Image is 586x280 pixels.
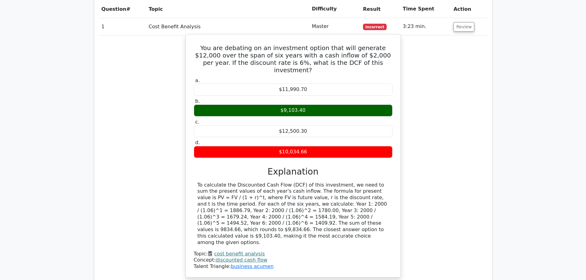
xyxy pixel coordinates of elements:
div: $9,103.40 [194,105,393,116]
div: To calculate the Discounted Cash Flow (DCF) of this investment, we need to sum the present values... [197,182,389,246]
th: # [99,0,146,18]
h5: You are debating on an investment option that will generate $12,000 over the span of six years wi... [193,44,393,74]
div: $10,034.66 [194,146,393,158]
th: Difficulty [309,0,361,18]
div: Concept: [194,257,393,263]
td: 1 [99,18,146,35]
h3: Explanation [197,167,389,177]
span: c. [195,119,200,125]
span: b. [195,98,200,104]
th: Time Spent [400,0,451,18]
button: Review [453,22,474,32]
td: Master [309,18,361,35]
td: 3:23 min. [400,18,451,35]
a: business acumen [231,263,273,269]
div: Topic: [194,251,393,257]
a: cost benefit analysis [214,251,265,257]
span: a. [195,77,200,83]
span: Question [102,6,126,12]
th: Topic [146,0,309,18]
th: Result [361,0,400,18]
th: Action [451,0,487,18]
a: discounted cash flow [216,257,267,263]
div: $11,990.70 [194,84,393,96]
span: d. [195,140,200,145]
td: Cost Benefit Analysis [146,18,309,35]
div: Talent Triangle: [194,251,393,270]
span: Incorrect [363,24,387,30]
div: $12,500.30 [194,125,393,137]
